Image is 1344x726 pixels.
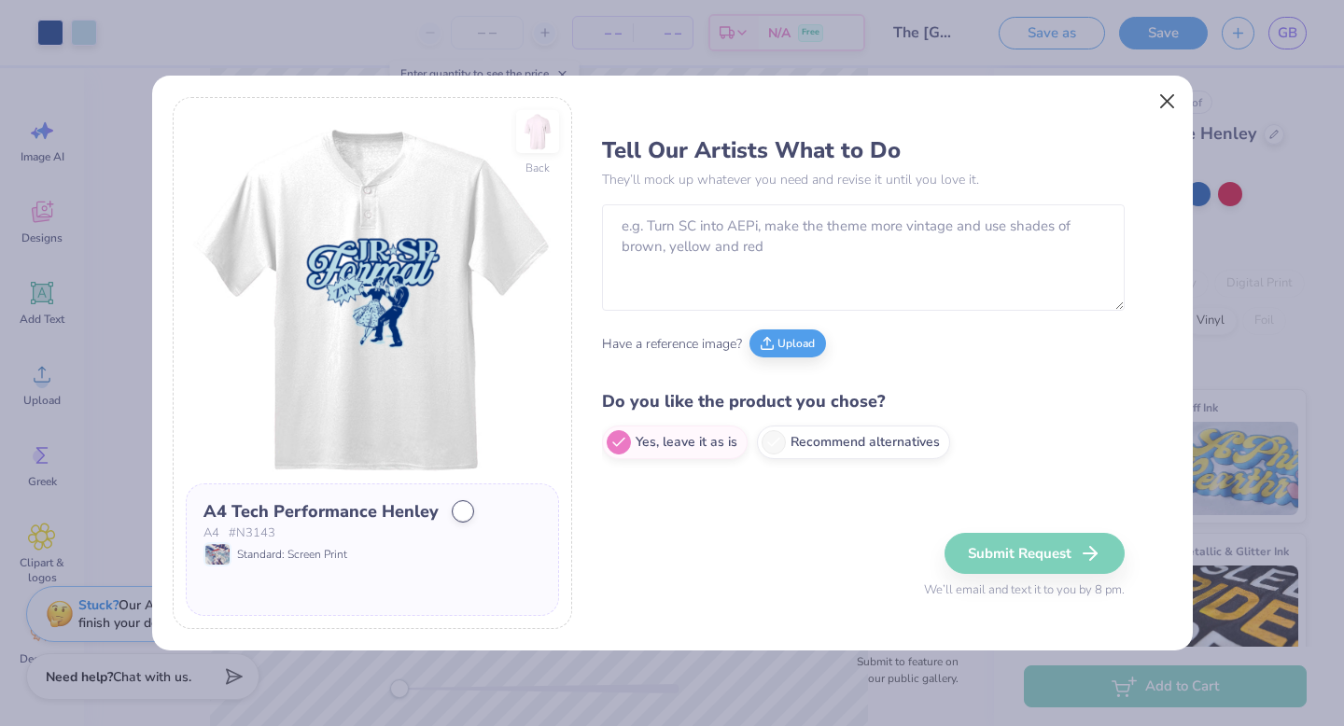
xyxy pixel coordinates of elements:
span: A4 [203,524,219,543]
img: Back [519,113,556,150]
label: Recommend alternatives [757,426,950,459]
img: Standard: Screen Print [205,544,230,565]
span: Standard: Screen Print [237,546,347,563]
button: Upload [749,329,826,357]
span: We’ll email and text it to you by 8 pm. [924,581,1125,600]
div: Back [525,160,550,176]
div: A4 Tech Performance Henley [203,499,439,524]
p: They’ll mock up whatever you need and revise it until you love it. [602,170,1125,189]
button: Close [1149,84,1184,119]
img: Front [186,110,559,483]
h3: Tell Our Artists What to Do [602,136,1125,164]
span: # N3143 [229,524,275,543]
span: Have a reference image? [602,334,742,354]
h4: Do you like the product you chose? [602,388,1125,415]
label: Yes, leave it as is [602,426,748,459]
